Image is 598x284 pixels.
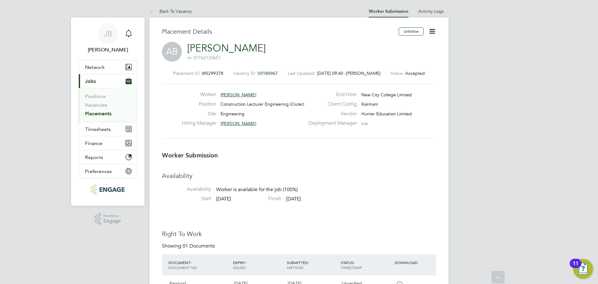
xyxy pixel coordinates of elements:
[162,172,436,180] h3: Availability
[285,257,339,273] div: SUBMITTED
[187,55,221,60] span: m: 07762120651
[202,70,223,76] span: WS299378
[339,257,393,273] div: STATUS
[341,265,362,270] span: TIMESTAMP
[258,70,278,76] span: V0180967
[79,60,137,74] button: Network
[173,70,199,76] label: Placement ID
[162,195,211,202] label: Start
[308,260,309,265] span: /
[346,70,381,76] span: [PERSON_NAME]
[361,111,412,117] span: Hunter Education Limited
[305,120,357,127] label: Deployment Manager
[79,74,137,88] button: Jobs
[79,136,137,150] button: Finance
[369,9,408,14] a: Worker Submission
[391,70,403,76] label: Status
[162,152,218,159] b: Worker Submission
[85,154,103,160] span: Reports
[91,185,124,195] img: huntereducation-logo-retina.png
[79,164,137,178] button: Preferences
[231,257,285,273] div: EXPIRY
[221,92,256,98] span: [PERSON_NAME]
[85,78,96,84] span: Jobs
[85,111,112,117] a: Placements
[221,111,244,117] span: Engineering
[287,265,303,270] span: METHOD
[162,42,182,62] span: AB
[286,196,301,202] span: [DATE]
[85,126,111,132] span: Timesheets
[233,70,255,76] label: Vacancy ID
[162,27,394,36] h3: Placement Details
[216,196,231,202] span: [DATE]
[162,230,436,238] h3: Right To Work
[103,219,121,224] span: Engage
[232,195,281,202] label: Finish
[190,260,192,265] span: /
[305,101,357,108] label: Client Config
[104,30,112,38] span: JB
[187,42,266,54] a: [PERSON_NAME]
[85,140,102,146] span: Finance
[288,70,315,76] label: Last Updated
[182,91,216,98] label: Worker
[573,259,593,279] button: Open Resource Center, 11 new notifications
[573,263,578,272] div: 11
[79,122,137,136] button: Timesheets
[216,187,298,193] span: Worker is available for the job (100%)
[393,257,436,268] div: DOWNLOAD
[354,260,355,265] span: /
[162,243,216,249] div: Showing
[361,121,368,126] span: n/a
[405,70,425,76] span: Accepted
[162,186,211,193] label: Availability
[95,213,121,225] a: Powered byEngage
[233,265,246,270] span: ISSUED
[183,243,215,249] span: 01 Documents
[182,101,216,108] label: Position
[305,111,357,117] label: Vendor
[78,46,137,54] span: Jack Baron
[168,265,198,270] span: DOCUMENT NO.
[85,102,107,108] a: Vacancies
[85,93,106,99] a: Positions
[85,168,112,174] span: Preferences
[78,185,137,195] a: Go to home page
[221,121,256,126] span: [PERSON_NAME]
[79,88,137,122] div: Jobs
[78,24,137,54] a: JB[PERSON_NAME]
[305,91,357,98] label: End Hirer
[221,101,304,107] span: Construction Lecturer Engineering (Outer)
[103,213,121,219] span: Powered by
[245,260,246,265] span: /
[361,92,412,98] span: New City College Limited
[317,70,346,76] span: [DATE] 09:40 -
[418,8,444,14] a: Activity Logs
[399,27,424,36] button: Unfollow
[85,64,105,70] span: Network
[361,101,378,107] span: Rainham
[182,111,216,117] label: Site
[167,257,231,273] div: DOCUMENT
[71,17,145,206] nav: Main navigation
[79,150,137,164] button: Reports
[182,120,216,127] label: Hiring Manager
[149,8,192,14] a: Back To Vacancy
